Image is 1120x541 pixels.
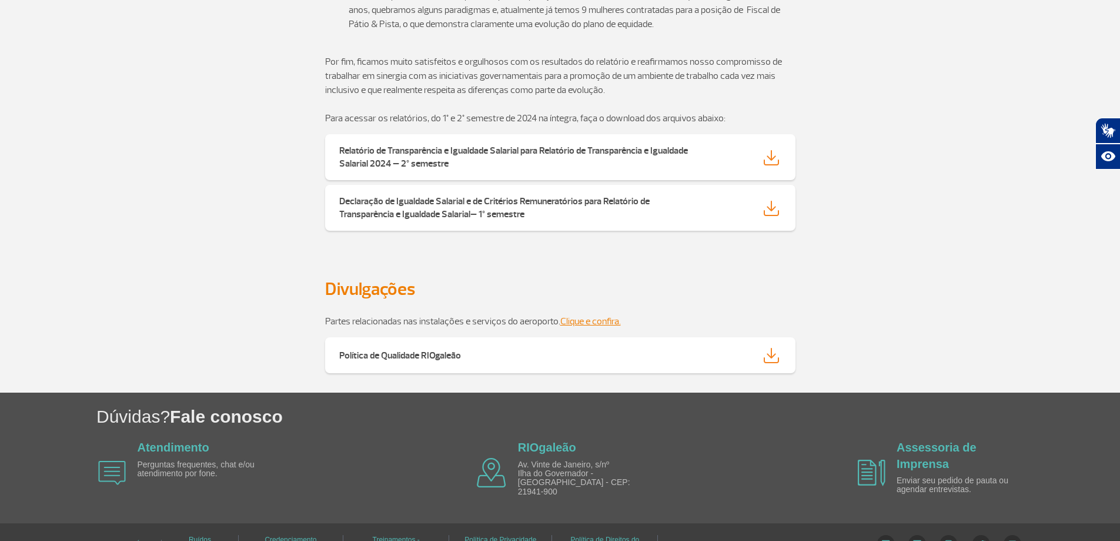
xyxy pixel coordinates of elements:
a: Atendimento [138,441,209,454]
span: Fale conosco [170,407,283,426]
a: Política de Qualidade RIOgaleão [325,337,795,373]
p: Por fim, ficamos muito satisfeitos e orgulhosos com os resultados do relatório e reafirmamos noss... [325,55,795,97]
button: Abrir recursos assistivos. [1095,144,1120,170]
p: Av. Vinte de Janeiro, s/nº Ilha do Governador - [GEOGRAPHIC_DATA] - CEP: 21941-900 [518,460,653,497]
img: airplane icon [858,460,885,486]
p: Partes relacionadas nas instalações e serviços do aeroporto. [325,314,795,328]
a: Relatório de Transparência e Igualdade Salarial para Relatório de Transparência e Igualdade Salar... [325,134,795,180]
h1: Dúvidas? [96,404,1120,429]
img: airplane icon [477,458,506,487]
p: Perguntas frequentes, chat e/ou atendimento por fone. [138,460,273,479]
strong: Política de Qualidade RIOgaleão [339,350,461,361]
h2: Divulgações [325,278,795,300]
p: Para acessar os relatórios, do 1° e 2° semestre de 2024 na íntegra, faça o download dos arquivos ... [325,111,795,125]
strong: Declaração de Igualdade Salarial e de Critérios Remuneratórios para Relatório de Transparência e ... [339,195,650,220]
a: Assessoria de Imprensa [897,441,977,470]
button: Abrir tradutor de língua de sinais. [1095,118,1120,144]
strong: Relatório de Transparência e Igualdade Salarial para Relatório de Transparência e Igualdade Salar... [339,145,688,170]
a: Clique e confira. [560,316,621,327]
div: Plugin de acessibilidade da Hand Talk. [1095,118,1120,170]
a: RIOgaleão [518,441,576,454]
p: Enviar seu pedido de pauta ou agendar entrevistas. [897,476,1032,494]
img: airplane icon [98,461,126,485]
a: Declaração de Igualdade Salarial e de Critérios Remuneratórios para Relatório de Transparência e ... [325,185,795,231]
